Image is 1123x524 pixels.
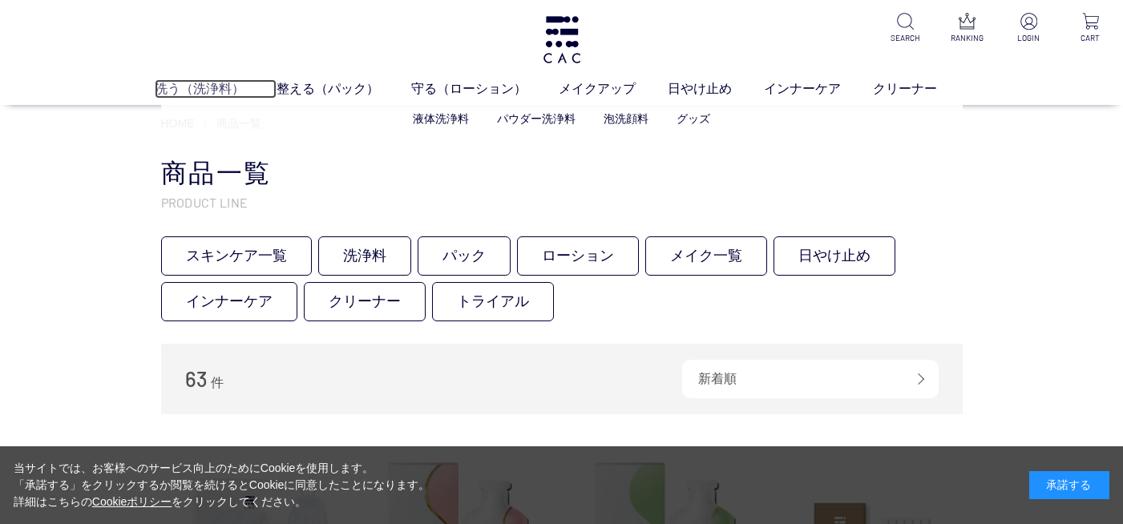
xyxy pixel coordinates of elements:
a: 洗浄料 [318,236,411,276]
a: LOGIN [1009,13,1048,44]
a: Cookieポリシー [92,495,172,508]
p: SEARCH [886,32,925,44]
a: ローション [517,236,639,276]
a: インナーケア [764,79,873,99]
a: メイク一覧 [645,236,767,276]
a: パウダー洗浄料 [497,112,576,125]
a: 整える（パック） [277,79,411,99]
a: 洗う（洗浄料） [155,79,277,99]
a: メイクアップ [559,79,668,99]
a: クリーナー [304,282,426,321]
a: グッズ [677,112,710,125]
img: logo [541,16,583,63]
a: パック [418,236,511,276]
p: LOGIN [1009,32,1048,44]
a: スキンケア一覧 [161,236,312,276]
div: 承諾する [1029,471,1109,499]
a: 液体洗浄料 [413,112,469,125]
div: 新着順 [682,360,939,398]
a: 泡洗顔料 [604,112,648,125]
a: CART [1071,13,1110,44]
a: RANKING [947,13,987,44]
a: 日やけ止め [668,79,764,99]
a: 守る（ローション） [411,79,559,99]
div: 当サイトでは、お客様へのサービス向上のためにCookieを使用します。 「承諾する」をクリックするか閲覧を続けるとCookieに同意したことになります。 詳細はこちらの をクリックしてください。 [14,460,430,510]
a: トライアル [432,282,554,321]
h1: 商品一覧 [161,156,963,191]
span: 件 [211,376,224,389]
a: インナーケア [161,282,297,321]
span: 63 [185,366,208,391]
p: CART [1071,32,1110,44]
a: 日やけ止め [774,236,895,276]
p: RANKING [947,32,987,44]
a: クリーナー [873,79,969,99]
a: SEARCH [886,13,925,44]
p: PRODUCT LINE [161,194,963,211]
